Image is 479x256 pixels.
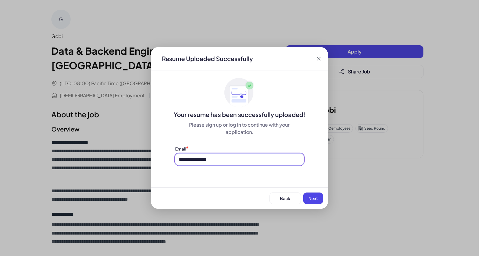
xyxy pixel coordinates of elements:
[224,78,255,108] img: ApplyedMaskGroup3.svg
[175,146,186,151] label: Email
[157,54,258,63] div: Resume Uploaded Successfully
[308,196,318,201] span: Next
[270,193,301,204] button: Back
[175,121,304,136] div: Please sign up or log in to continue with your application.
[280,196,291,201] span: Back
[151,110,328,119] div: Your resume has been successfully uploaded!
[303,193,323,204] button: Next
